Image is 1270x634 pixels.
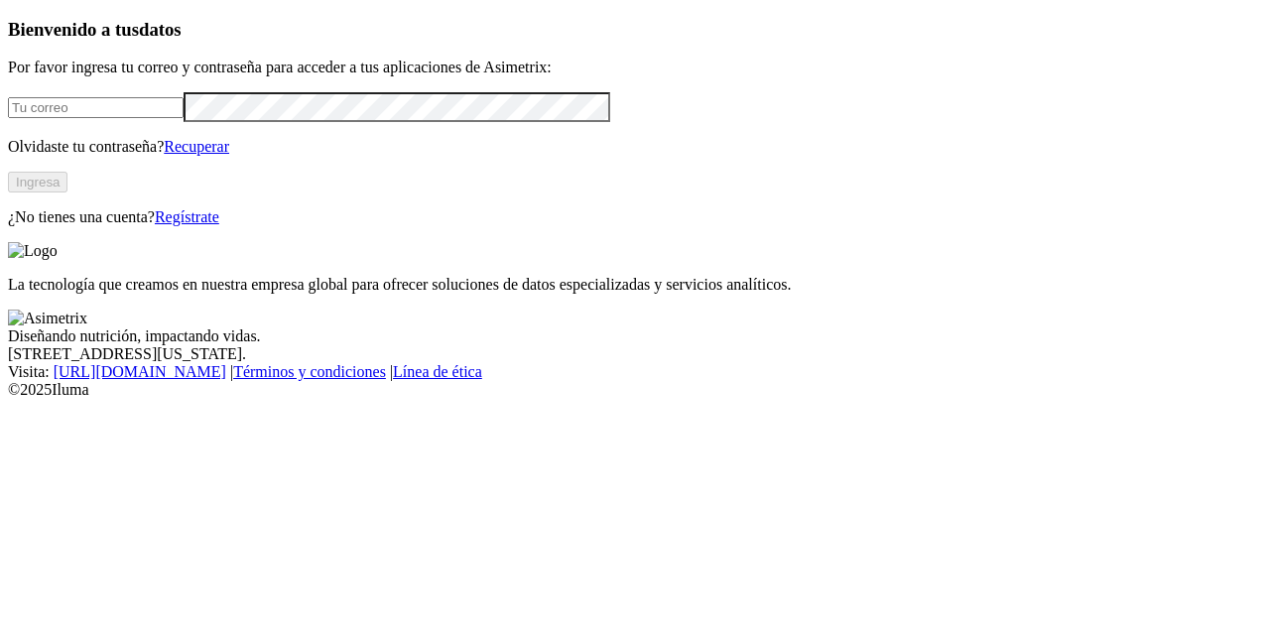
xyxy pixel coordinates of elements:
a: Regístrate [155,208,219,225]
input: Tu correo [8,97,184,118]
div: [STREET_ADDRESS][US_STATE]. [8,345,1262,363]
button: Ingresa [8,172,67,192]
h3: Bienvenido a tus [8,19,1262,41]
p: Por favor ingresa tu correo y contraseña para acceder a tus aplicaciones de Asimetrix: [8,59,1262,76]
a: [URL][DOMAIN_NAME] [54,363,226,380]
p: La tecnología que creamos en nuestra empresa global para ofrecer soluciones de datos especializad... [8,276,1262,294]
div: © 2025 Iluma [8,381,1262,399]
a: Recuperar [164,138,229,155]
a: Términos y condiciones [233,363,386,380]
p: ¿No tienes una cuenta? [8,208,1262,226]
img: Asimetrix [8,310,87,327]
a: Línea de ética [393,363,482,380]
div: Diseñando nutrición, impactando vidas. [8,327,1262,345]
div: Visita : | | [8,363,1262,381]
img: Logo [8,242,58,260]
p: Olvidaste tu contraseña? [8,138,1262,156]
span: datos [139,19,182,40]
